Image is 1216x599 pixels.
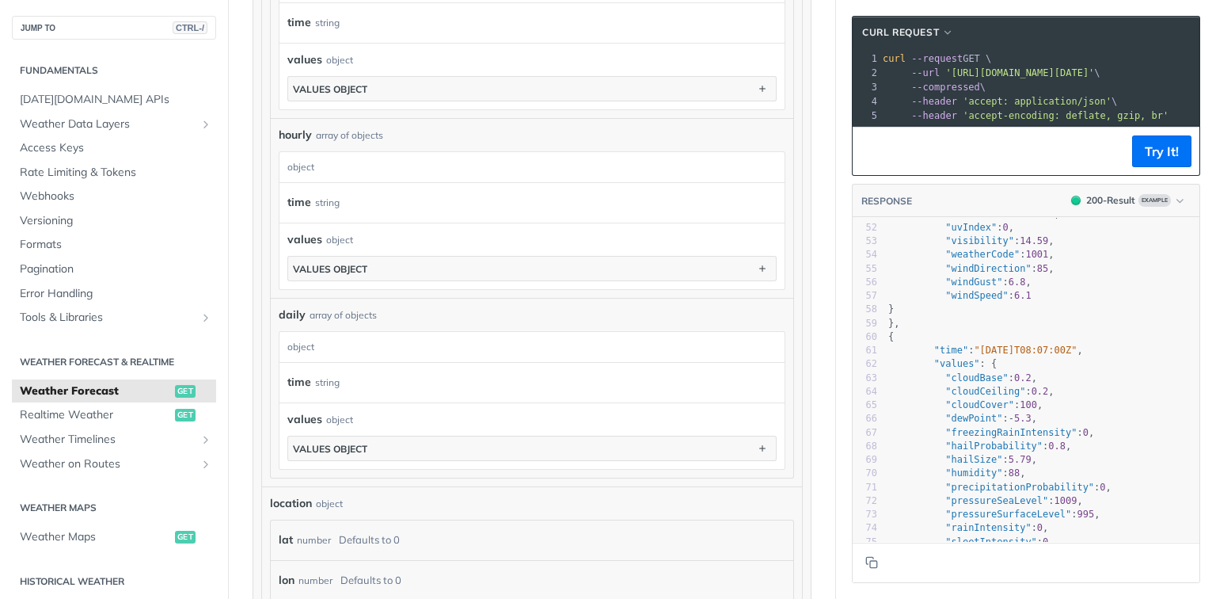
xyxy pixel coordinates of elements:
[888,303,894,315] span: }
[287,231,322,248] span: values
[853,330,877,344] div: 60
[12,525,216,549] a: Weather Mapsget
[853,276,877,289] div: 56
[853,303,877,316] div: 58
[287,411,322,428] span: values
[911,67,940,78] span: --url
[1138,194,1171,207] span: Example
[888,454,1037,465] span: : ,
[945,235,1014,246] span: "visibility"
[853,221,877,235] div: 52
[888,331,894,342] span: {
[293,83,367,95] div: values object
[888,441,1071,452] span: : ,
[279,152,781,182] div: object
[1077,509,1094,520] span: 995
[911,110,957,121] span: --header
[888,509,1100,520] span: : ,
[888,386,1054,397] span: : ,
[883,96,1117,107] span: \
[911,53,963,64] span: --request
[1003,222,1009,233] span: 0
[279,127,312,143] span: hourly
[20,92,212,108] span: [DATE][DOMAIN_NAME] APIs
[12,16,216,40] button: JUMP TOCTRL-/
[1032,386,1049,397] span: 0.2
[945,482,1094,493] span: "precipitationProbability"
[199,118,212,131] button: Show subpages for Weather Data Layers
[1009,454,1032,465] span: 5.79
[888,372,1037,383] span: : ,
[1048,441,1066,452] span: 0.8
[888,208,1060,219] span: : ,
[853,52,880,66] div: 1
[853,289,877,303] div: 57
[853,399,877,412] div: 65
[1132,135,1191,167] button: Try It!
[12,63,216,78] h2: Fundamentals
[20,237,212,253] span: Formats
[20,286,212,302] span: Error Handling
[934,345,968,356] span: "time"
[862,25,939,40] span: cURL Request
[293,443,367,455] div: values object
[1037,263,1048,274] span: 85
[945,386,1025,397] span: "cloudCeiling"
[12,185,216,208] a: Webhooks
[945,208,1043,219] span: "uvHealthConcern"
[888,345,1083,356] span: : ,
[945,441,1043,452] span: "hailProbability"
[853,412,877,425] div: 66
[853,536,877,549] div: 75
[853,385,877,399] div: 64
[316,497,343,511] div: object
[911,82,980,93] span: --compressed
[20,432,196,448] span: Weather Timelines
[883,67,1100,78] span: \
[270,495,312,512] span: location
[853,494,877,508] div: 72
[12,258,216,281] a: Pagination
[199,458,212,471] button: Show subpages for Weather on Routes
[1054,495,1077,506] span: 1009
[888,249,1054,260] span: : ,
[888,427,1094,438] span: : ,
[883,53,906,64] span: curl
[945,454,1002,465] span: "hailSize"
[12,380,216,403] a: Weather Forecastget
[20,529,171,545] span: Weather Maps
[853,109,880,123] div: 5
[12,282,216,306] a: Error Handling
[315,191,340,214] div: string
[963,110,1168,121] span: 'accept-encoding: deflate, gzip, br'
[287,52,322,68] span: values
[297,528,331,551] div: number
[853,248,877,261] div: 54
[326,53,353,67] div: object
[20,261,212,277] span: Pagination
[340,569,401,592] div: Defaults to 0
[12,452,216,476] a: Weather on RoutesShow subpages for Weather on Routes
[12,209,216,233] a: Versioning
[298,569,332,592] div: number
[853,80,880,94] div: 3
[287,191,311,214] label: time
[12,306,216,330] a: Tools & LibrariesShow subpages for Tools & Libraries
[288,77,776,101] button: values object
[310,308,377,322] div: array of objects
[1063,193,1191,208] button: 200200-ResultExample
[20,407,171,423] span: Realtime Weather
[883,82,986,93] span: \
[326,413,353,427] div: object
[315,371,340,394] div: string
[853,344,877,357] div: 61
[199,433,212,446] button: Show subpages for Weather Timelines
[888,522,1048,533] span: : ,
[20,165,212,181] span: Rate Limiting & Tokens
[853,262,877,276] div: 55
[288,437,776,460] button: values object
[1086,193,1135,208] div: 200 - Result
[12,136,216,160] a: Access Keys
[945,522,1031,533] span: "rainIntensity"
[945,277,1002,288] span: "windGust"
